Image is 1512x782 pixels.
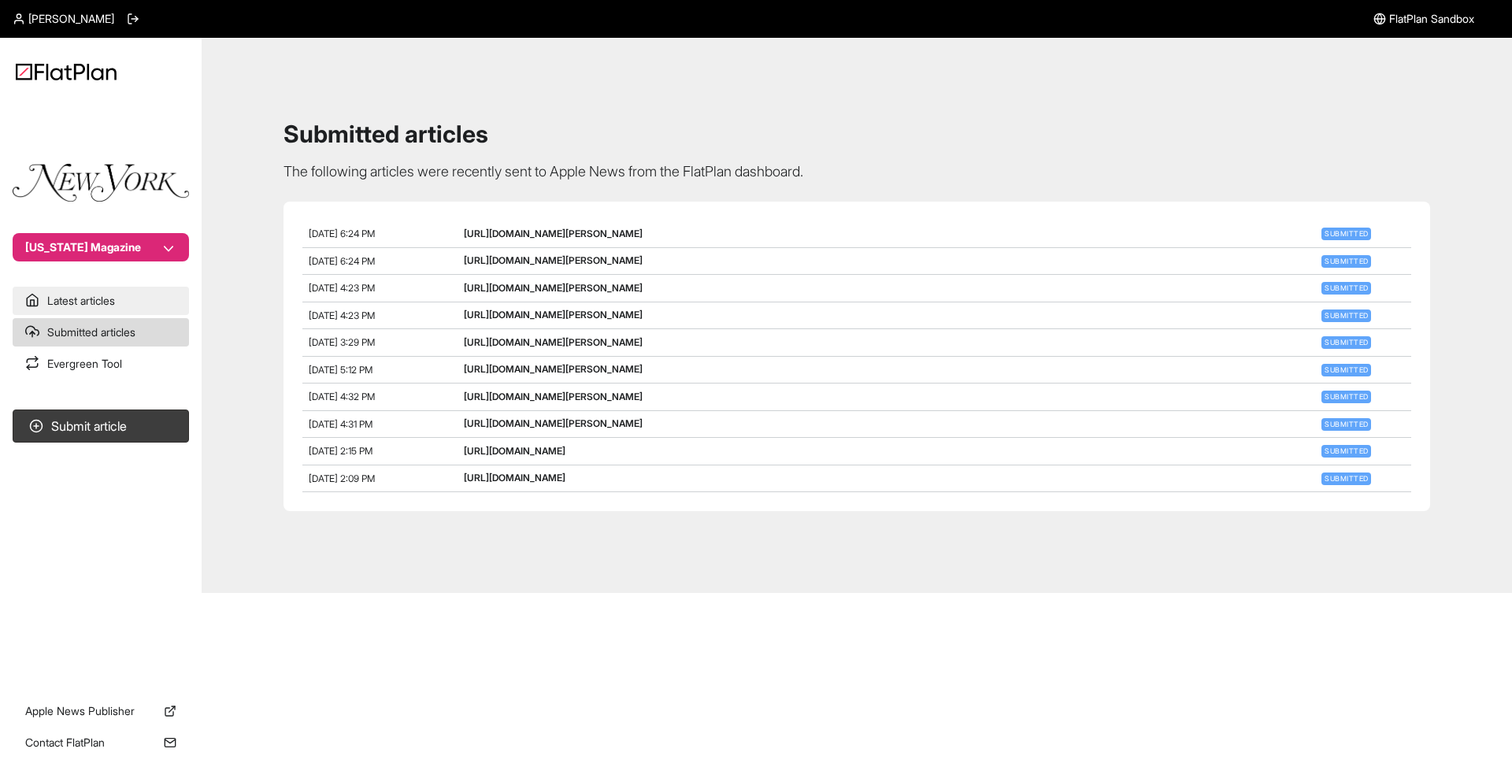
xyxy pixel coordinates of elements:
a: Submitted [1318,417,1374,429]
span: [DATE] 4:32 PM [309,391,375,402]
a: [URL][DOMAIN_NAME][PERSON_NAME] [464,282,643,294]
span: [DATE] 4:23 PM [309,309,375,321]
span: Submitted [1321,309,1371,322]
h1: Submitted articles [283,120,1430,148]
span: [PERSON_NAME] [28,11,114,27]
span: [DATE] 4:23 PM [309,282,375,294]
a: Latest articles [13,287,189,315]
span: Submitted [1321,228,1371,240]
span: [DATE] 6:24 PM [309,255,375,267]
a: [PERSON_NAME] [13,11,114,27]
img: Publication Logo [13,164,189,202]
span: [DATE] 4:31 PM [309,418,372,430]
p: The following articles were recently sent to Apple News from the FlatPlan dashboard. [283,161,1430,183]
a: [URL][DOMAIN_NAME][PERSON_NAME] [464,336,643,348]
a: [URL][DOMAIN_NAME] [464,472,565,484]
a: [URL][DOMAIN_NAME][PERSON_NAME] [464,363,643,375]
span: [DATE] 2:09 PM [309,473,375,484]
span: [DATE] 2:15 PM [309,445,372,457]
a: Submitted [1318,363,1374,375]
a: Submitted [1318,472,1374,484]
a: [URL][DOMAIN_NAME][PERSON_NAME] [464,309,643,321]
span: Submitted [1321,473,1371,485]
a: Evergreen Tool [13,350,189,378]
span: Submitted [1321,364,1371,376]
span: [DATE] 5:12 PM [309,364,372,376]
span: Submitted [1321,282,1371,295]
a: Submitted [1318,281,1374,293]
a: Submitted [1318,335,1374,347]
span: FlatPlan Sandbox [1389,11,1474,27]
a: Apple News Publisher [13,697,189,725]
span: Submitted [1321,336,1371,349]
span: [DATE] 3:29 PM [309,336,375,348]
img: Logo [16,63,117,80]
a: [URL][DOMAIN_NAME][PERSON_NAME] [464,391,643,402]
a: Submitted [1318,254,1374,266]
button: Submit article [13,410,189,443]
a: Submitted [1318,390,1374,402]
button: [US_STATE] Magazine [13,233,189,261]
a: [URL][DOMAIN_NAME][PERSON_NAME] [464,417,643,429]
a: Submitted articles [13,318,189,347]
a: Submitted [1318,309,1374,321]
span: Submitted [1321,255,1371,268]
a: Submitted [1318,227,1374,239]
span: [DATE] 6:24 PM [309,228,375,239]
a: [URL][DOMAIN_NAME] [464,445,565,457]
a: [URL][DOMAIN_NAME][PERSON_NAME] [464,228,643,239]
span: Submitted [1321,445,1371,458]
a: Submitted [1318,444,1374,456]
a: Contact FlatPlan [13,728,189,757]
span: Submitted [1321,418,1371,431]
span: Submitted [1321,391,1371,403]
a: [URL][DOMAIN_NAME][PERSON_NAME] [464,254,643,266]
